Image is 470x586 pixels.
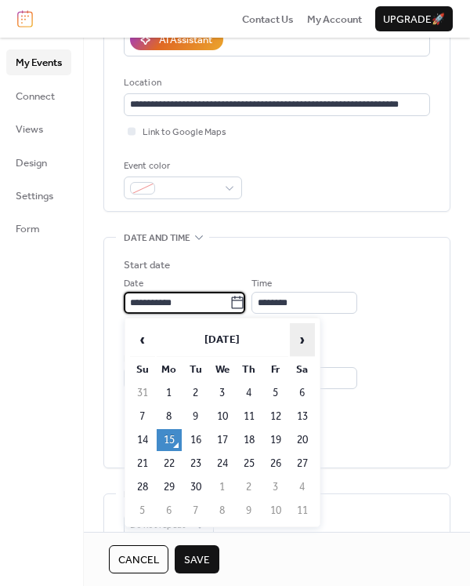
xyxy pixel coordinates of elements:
td: 12 [263,406,288,428]
td: 5 [130,500,155,522]
a: My Events [6,49,71,75]
td: 26 [263,453,288,475]
td: 2 [183,382,208,404]
th: We [210,359,235,380]
span: Settings [16,188,53,204]
td: 5 [263,382,288,404]
td: 31 [130,382,155,404]
th: Fr [263,359,288,380]
td: 20 [290,429,315,451]
td: 6 [157,500,182,522]
td: 2 [237,476,262,498]
span: My Account [307,12,362,27]
span: Upgrade 🚀 [383,12,445,27]
th: Mo [157,359,182,380]
td: 8 [210,500,235,522]
div: AI Assistant [159,32,212,48]
td: 3 [210,382,235,404]
td: 7 [183,500,208,522]
td: 23 [183,453,208,475]
span: Date and time [124,231,190,246]
button: Upgrade🚀 [375,6,453,31]
span: Contact Us [242,12,294,27]
span: ‹ [131,324,154,355]
td: 8 [157,406,182,428]
td: 14 [130,429,155,451]
a: Connect [6,83,71,108]
a: Contact Us [242,11,294,27]
span: Form [16,221,40,237]
a: Form [6,216,71,241]
span: Design [16,155,47,171]
div: Location [124,75,427,91]
span: Time [251,276,272,292]
button: Cancel [109,545,168,573]
td: 30 [183,476,208,498]
td: 9 [183,406,208,428]
td: 18 [237,429,262,451]
th: Th [237,359,262,380]
a: Settings [6,183,71,208]
a: Design [6,150,71,175]
td: 11 [237,406,262,428]
td: 25 [237,453,262,475]
button: AI Assistant [130,29,223,49]
td: 1 [210,476,235,498]
td: 27 [290,453,315,475]
td: 11 [290,500,315,522]
th: Tu [183,359,208,380]
span: › [291,324,314,355]
td: 3 [263,476,288,498]
span: Cancel [118,552,159,568]
td: 6 [290,382,315,404]
td: 10 [210,406,235,428]
td: 24 [210,453,235,475]
td: 19 [263,429,288,451]
span: Connect [16,89,55,104]
span: My Events [16,55,62,71]
span: Views [16,122,43,137]
td: 13 [290,406,315,428]
td: 17 [210,429,235,451]
th: Su [130,359,155,380]
td: 21 [130,453,155,475]
td: 1 [157,382,182,404]
div: Start date [124,257,170,273]
td: 4 [290,476,315,498]
div: Event color [124,158,239,174]
span: Save [184,552,210,568]
td: 22 [157,453,182,475]
td: 28 [130,476,155,498]
td: 9 [237,500,262,522]
td: 4 [237,382,262,404]
td: 16 [183,429,208,451]
td: 29 [157,476,182,498]
th: Sa [290,359,315,380]
img: logo [17,10,33,27]
td: 10 [263,500,288,522]
td: 15 [157,429,182,451]
a: Views [6,116,71,141]
th: [DATE] [157,323,288,357]
span: Date [124,276,143,292]
a: My Account [307,11,362,27]
span: Link to Google Maps [143,125,226,140]
td: 7 [130,406,155,428]
button: Save [175,545,219,573]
